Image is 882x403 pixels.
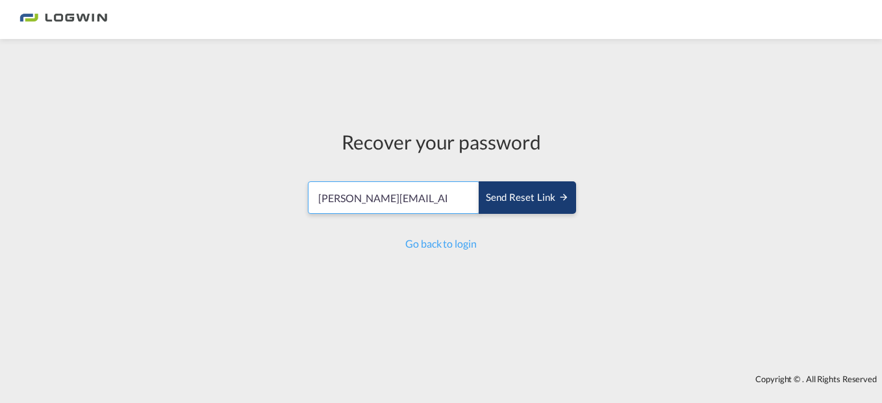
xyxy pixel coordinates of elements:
[19,5,107,34] img: 2761ae10d95411efa20a1f5e0282d2d7.png
[308,181,480,214] input: Email
[306,128,576,155] div: Recover your password
[486,190,569,205] div: Send reset link
[405,237,476,250] a: Go back to login
[479,181,576,214] button: SEND RESET LINK
[559,192,569,202] md-icon: icon-arrow-right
